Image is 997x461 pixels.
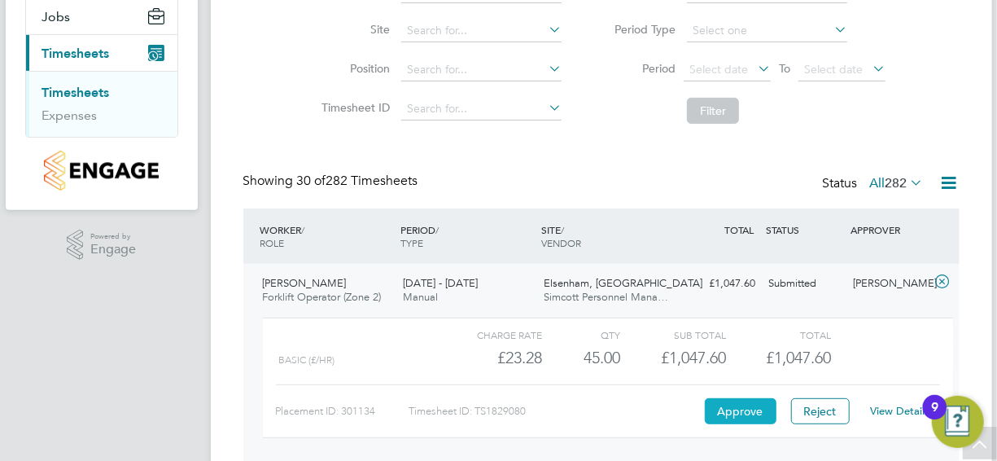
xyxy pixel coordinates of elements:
label: Period [602,61,676,76]
a: Timesheets [42,85,110,100]
button: Approve [705,398,776,424]
span: ROLE [260,236,285,249]
span: 282 [885,175,907,191]
div: QTY [542,325,621,345]
span: TYPE [400,236,423,249]
div: SITE [537,215,678,257]
div: 9 [931,407,938,428]
div: Status [823,173,927,195]
span: [PERSON_NAME] [263,276,347,290]
div: Submitted [763,270,847,297]
span: / [435,223,439,236]
label: Period Type [602,22,676,37]
span: Engage [90,243,136,257]
span: Simcott Personnel Mana… [544,290,668,304]
div: £23.28 [436,345,541,371]
span: / [302,223,305,236]
a: Go to home page [25,151,178,191]
input: Search for... [401,98,562,121]
div: WORKER [256,215,397,257]
span: 282 Timesheets [297,173,418,189]
a: Expenses [42,108,98,123]
div: Timesheet ID: TS1829080 [409,398,701,424]
label: Site [317,22,390,37]
img: countryside-properties-logo-retina.png [44,151,159,191]
div: Showing [243,173,422,190]
button: Open Resource Center, 9 new notifications [932,396,984,448]
span: Elsenham, [GEOGRAPHIC_DATA] [544,276,702,290]
label: Timesheet ID [317,100,390,115]
div: £1,047.60 [678,270,763,297]
span: Select date [804,62,863,77]
div: Timesheets [26,71,177,137]
div: [PERSON_NAME] [846,270,931,297]
span: Powered by [90,230,136,244]
a: Powered byEngage [67,230,136,261]
div: Sub Total [621,325,726,345]
a: View Details [870,404,929,418]
input: Select one [687,20,847,42]
div: Charge rate [436,325,541,345]
span: / [561,223,564,236]
span: Timesheets [42,46,110,61]
div: STATUS [763,215,847,244]
span: VENDOR [541,236,581,249]
div: APPROVER [846,215,931,244]
div: PERIOD [396,215,537,257]
button: Timesheets [26,35,177,71]
label: All [870,175,924,191]
label: Position [317,61,390,76]
input: Search for... [401,20,562,42]
span: Manual [403,290,438,304]
span: £1,047.60 [766,348,831,367]
span: [DATE] - [DATE] [403,276,478,290]
span: Forklift Operator (Zone 2) [263,290,382,304]
span: Jobs [42,9,71,24]
div: Placement ID: 301134 [276,398,409,424]
div: Total [726,325,831,345]
span: To [774,58,795,79]
span: Select date [689,62,748,77]
button: Filter [687,98,739,124]
span: basic (£/HR) [279,354,335,366]
div: 45.00 [542,345,621,371]
span: 30 of [297,173,326,189]
div: £1,047.60 [621,345,726,371]
button: Reject [791,398,850,424]
input: Search for... [401,59,562,81]
span: TOTAL [725,223,754,236]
